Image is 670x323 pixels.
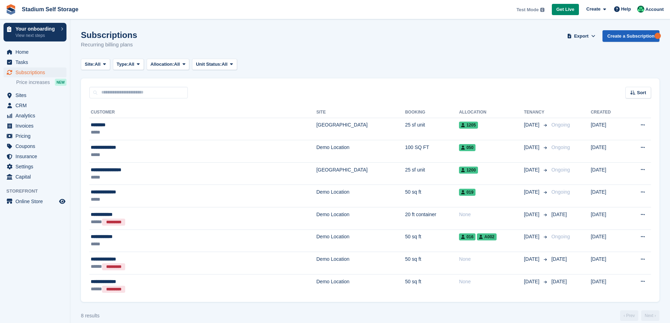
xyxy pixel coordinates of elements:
td: Demo Location [316,207,405,230]
th: Allocation [459,107,524,118]
span: All [128,61,134,68]
div: None [459,278,524,285]
span: Ongoing [551,167,570,173]
span: [DATE] [524,144,541,151]
span: Get Live [556,6,574,13]
a: Price increases NEW [16,78,66,86]
td: Demo Location [316,140,405,163]
a: menu [4,111,66,121]
td: 100 SQ FT [405,140,459,163]
span: Unit Status: [196,61,222,68]
img: icon-info-grey-7440780725fd019a000dd9b08b2336e03edf1995a4989e88bcd33f0948082b44.svg [540,8,544,12]
span: 016 [459,233,476,240]
th: Created [591,107,626,118]
a: menu [4,131,66,141]
span: Tasks [15,57,58,67]
td: [DATE] [591,140,626,163]
td: Demo Location [316,230,405,252]
span: Home [15,47,58,57]
a: Get Live [552,4,579,15]
button: Unit Status: All [192,59,237,70]
td: 25 sf unit [405,118,459,140]
span: Ongoing [551,189,570,195]
a: menu [4,162,66,172]
td: [GEOGRAPHIC_DATA] [316,162,405,185]
a: Preview store [58,197,66,206]
img: stora-icon-8386f47178a22dfd0bd8f6a31ec36ba5ce8667c1dd55bd0f319d3a0aa187defe.svg [6,4,16,15]
button: Allocation: All [147,59,190,70]
span: Coupons [15,141,58,151]
a: menu [4,57,66,67]
span: All [222,61,228,68]
span: [DATE] [551,279,567,284]
span: Allocation: [151,61,174,68]
span: All [174,61,180,68]
p: Recurring billing plans [81,41,137,49]
div: None [459,256,524,263]
span: CRM [15,101,58,110]
img: Adam [637,6,644,13]
span: Ongoing [551,234,570,239]
a: Previous [620,310,638,321]
a: Stadium Self Storage [19,4,81,15]
div: 8 results [81,312,100,319]
span: Analytics [15,111,58,121]
nav: Page [619,310,661,321]
td: 50 sq ft [405,274,459,296]
span: Test Mode [516,6,538,13]
div: NEW [55,79,66,86]
a: menu [4,196,66,206]
a: Create a Subscription [602,30,659,42]
span: [DATE] [551,256,567,262]
span: Insurance [15,151,58,161]
span: Pricing [15,131,58,141]
span: Create [586,6,600,13]
td: 20 ft container [405,207,459,230]
span: 050 [459,144,476,151]
th: Tenancy [524,107,549,118]
span: Export [574,33,588,40]
td: [DATE] [591,207,626,230]
p: View next steps [15,32,57,39]
button: Site: All [81,59,110,70]
td: 25 sf unit [405,162,459,185]
td: Demo Location [316,252,405,274]
td: [DATE] [591,252,626,274]
th: Site [316,107,405,118]
p: Your onboarding [15,26,57,31]
span: Help [621,6,631,13]
span: Price increases [16,79,50,86]
td: [DATE] [591,118,626,140]
span: Capital [15,172,58,182]
td: 50 sq ft [405,230,459,252]
td: [DATE] [591,185,626,207]
h1: Subscriptions [81,30,137,40]
span: [DATE] [524,188,541,196]
td: Demo Location [316,274,405,296]
a: menu [4,141,66,151]
a: menu [4,90,66,100]
span: Sort [637,89,646,96]
span: Sites [15,90,58,100]
span: Online Store [15,196,58,206]
span: [DATE] [524,256,541,263]
span: Storefront [6,188,70,195]
span: Subscriptions [15,67,58,77]
div: None [459,211,524,218]
span: Ongoing [551,122,570,128]
span: Type: [117,61,129,68]
span: [DATE] [524,278,541,285]
span: Ongoing [551,144,570,150]
span: [DATE] [551,212,567,217]
td: [DATE] [591,274,626,296]
span: All [95,61,101,68]
span: [DATE] [524,166,541,174]
span: Site: [85,61,95,68]
span: Invoices [15,121,58,131]
span: 019 [459,189,476,196]
a: menu [4,47,66,57]
a: Next [641,310,659,321]
a: menu [4,172,66,182]
a: menu [4,67,66,77]
button: Type: All [113,59,144,70]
